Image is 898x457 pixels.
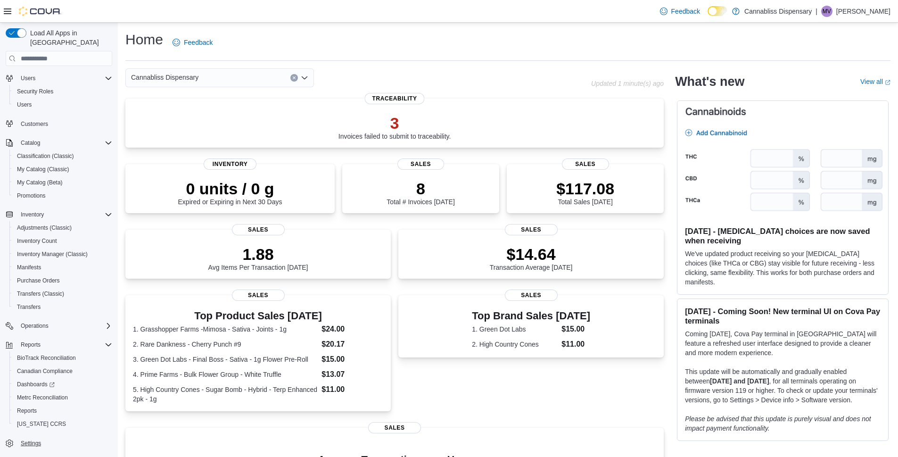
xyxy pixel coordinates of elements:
span: [US_STATE] CCRS [17,420,66,428]
span: Inventory [17,209,112,220]
p: 8 [387,179,454,198]
span: Reports [17,339,112,350]
button: Security Roles [9,85,116,98]
button: Reports [2,338,116,351]
span: Transfers (Classic) [17,290,64,298]
div: Invoices failed to submit to traceability. [338,114,451,140]
button: Open list of options [301,74,308,82]
button: Canadian Compliance [9,365,116,378]
span: Users [21,75,35,82]
a: Dashboards [13,379,58,390]
a: Promotions [13,190,49,201]
dt: 2. High Country Cones [472,340,558,349]
a: My Catalog (Classic) [13,164,73,175]
p: | [816,6,817,17]
span: Feedback [184,38,213,47]
span: Promotions [13,190,112,201]
span: Users [17,101,32,108]
a: Customers [17,118,52,130]
p: $117.08 [556,179,614,198]
button: BioTrack Reconciliation [9,351,116,365]
a: Feedback [169,33,216,52]
span: Manifests [13,262,112,273]
button: Inventory [17,209,48,220]
a: Adjustments (Classic) [13,222,75,233]
span: Dashboards [13,379,112,390]
span: My Catalog (Classic) [17,166,69,173]
p: 1.88 [208,245,308,264]
button: Users [17,73,39,84]
span: Canadian Compliance [17,367,73,375]
img: Cova [19,7,61,16]
dd: $11.00 [321,384,383,395]
span: Promotions [17,192,46,199]
span: Sales [232,290,285,301]
span: Manifests [17,264,41,271]
dt: 1. Green Dot Labs [472,324,558,334]
p: This update will be automatically and gradually enabled between , for all terminals operating on ... [685,367,881,405]
dt: 1. Grasshopper Farms -Mimosa - Sativa - Joints - 1g [133,324,318,334]
button: Operations [2,319,116,332]
span: Cannabliss Dispensary [131,72,198,83]
p: Coming [DATE], Cova Pay terminal in [GEOGRAPHIC_DATA] will feature a refreshed user interface des... [685,329,881,357]
button: Operations [17,320,52,332]
div: Moniece Vigil [821,6,832,17]
h3: [DATE] - Coming Soon! New terminal UI on Cova Pay terminals [685,307,881,325]
dt: 2. Rare Dankness - Cherry Punch #9 [133,340,318,349]
button: Manifests [9,261,116,274]
a: Purchase Orders [13,275,64,286]
span: My Catalog (Beta) [13,177,112,188]
a: Inventory Count [13,235,61,247]
button: Adjustments (Classic) [9,221,116,234]
h2: What's new [675,74,744,89]
span: Security Roles [13,86,112,97]
span: My Catalog (Classic) [13,164,112,175]
button: Purchase Orders [9,274,116,287]
button: Reports [17,339,44,350]
button: Metrc Reconciliation [9,391,116,404]
button: Catalog [2,136,116,150]
div: Avg Items Per Transaction [DATE] [208,245,308,271]
button: Users [9,98,116,111]
a: Inventory Manager (Classic) [13,249,91,260]
h3: [DATE] - [MEDICAL_DATA] choices are now saved when receiving [685,226,881,245]
strong: [DATE] and [DATE] [710,377,769,385]
a: Canadian Compliance [13,366,76,377]
p: 3 [338,114,451,133]
span: Inventory [21,211,44,218]
dt: 4. Prime Farms - Bulk Flower Group - White Truffle [133,370,318,379]
span: Sales [232,224,285,235]
span: Metrc Reconciliation [13,392,112,403]
dd: $15.00 [321,354,383,365]
a: Settings [17,438,45,449]
button: Inventory Manager (Classic) [9,248,116,261]
button: Customers [2,117,116,131]
a: Classification (Classic) [13,150,78,162]
span: Reports [21,341,41,349]
span: Transfers (Classic) [13,288,112,299]
span: Adjustments (Classic) [17,224,72,232]
span: Customers [17,118,112,130]
span: Operations [21,322,49,330]
span: Catalog [17,137,112,149]
p: $14.64 [490,245,573,264]
span: Purchase Orders [13,275,112,286]
span: Adjustments (Classic) [13,222,112,233]
span: Purchase Orders [17,277,60,284]
p: 0 units / 0 g [178,179,282,198]
p: [PERSON_NAME] [836,6,890,17]
button: Classification (Classic) [9,150,116,163]
dd: $15.00 [561,324,590,335]
span: Users [17,73,112,84]
span: Sales [505,290,558,301]
span: Load All Apps in [GEOGRAPHIC_DATA] [26,28,112,47]
dd: $20.17 [321,339,383,350]
span: Reports [17,407,37,415]
dd: $24.00 [321,324,383,335]
a: BioTrack Reconciliation [13,352,80,364]
a: Dashboards [9,378,116,391]
div: Transaction Average [DATE] [490,245,573,271]
span: Transfers [17,303,41,311]
dt: 5. High Country Cones - Sugar Bomb - Hybrid - Terp Enhanced 2pk - 1g [133,385,318,404]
